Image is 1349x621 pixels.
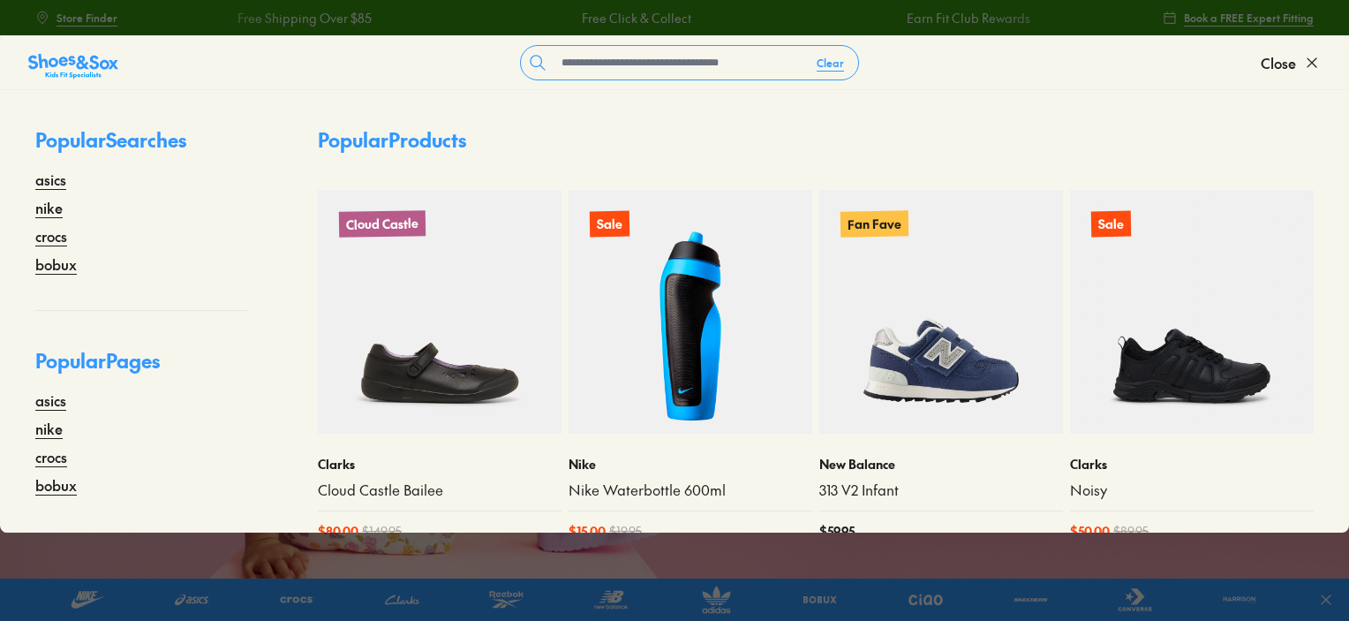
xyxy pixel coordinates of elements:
[1163,2,1314,34] a: Book a FREE Expert Fitting
[569,481,812,500] a: Nike Waterbottle 600ml
[35,474,77,496] a: bobux
[1070,455,1314,473] p: Clarks
[35,254,77,275] a: bobux
[569,455,812,473] p: Nike
[1113,522,1149,541] span: $ 89.95
[318,481,561,500] a: Cloud Castle Bailee
[35,225,67,246] a: crocs
[1070,190,1314,434] a: Sale
[318,455,561,473] p: Clarks
[819,522,855,541] span: $ 59.95
[1261,43,1321,82] button: Close
[569,522,606,541] span: $ 15.00
[1261,52,1296,73] span: Close
[1070,522,1110,541] span: $ 50.00
[1091,211,1131,238] p: Sale
[35,197,63,218] a: nike
[318,190,561,434] a: Cloud Castle
[819,190,1063,434] a: Fan Fave
[35,418,63,439] a: nike
[318,522,358,541] span: $ 80.00
[35,390,66,411] a: asics
[900,9,1023,27] a: Earn Fit Club Rewards
[230,9,365,27] a: Free Shipping Over $85
[609,522,642,541] span: $ 19.95
[35,125,247,169] p: Popular Searches
[28,52,118,80] img: SNS_Logo_Responsive.svg
[1070,481,1314,500] a: Noisy
[819,481,1063,500] a: 313 V2 Infant
[362,522,402,541] span: $ 149.95
[569,190,812,434] a: Sale
[35,346,247,390] p: Popular Pages
[339,210,426,238] p: Cloud Castle
[35,2,117,34] a: Store Finder
[35,446,67,467] a: crocs
[590,211,629,238] p: Sale
[840,210,908,237] p: Fan Fave
[35,169,66,190] a: asics
[803,47,858,79] button: Clear
[57,10,117,26] span: Store Finder
[575,9,684,27] a: Free Click & Collect
[28,49,118,77] a: Shoes &amp; Sox
[819,455,1063,473] p: New Balance
[1184,10,1314,26] span: Book a FREE Expert Fitting
[318,125,466,155] p: Popular Products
